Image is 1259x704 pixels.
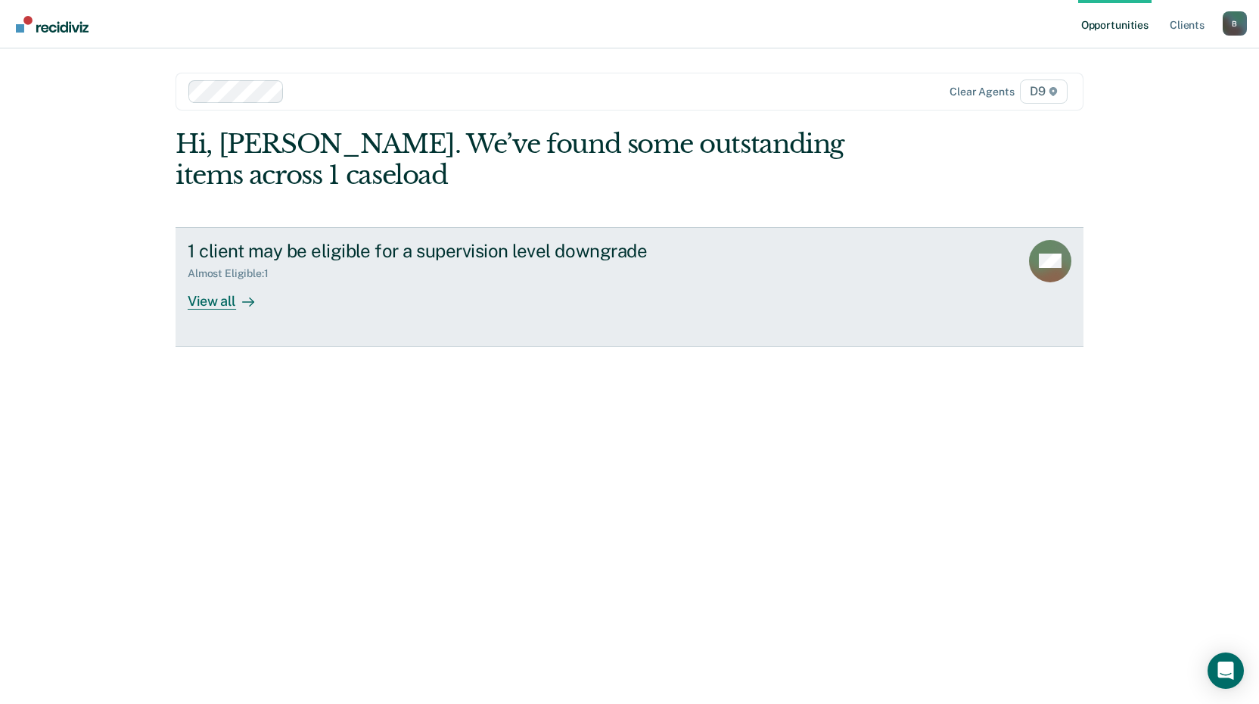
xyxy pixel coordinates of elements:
[16,16,89,33] img: Recidiviz
[950,86,1014,98] div: Clear agents
[1223,11,1247,36] div: B
[176,129,902,191] div: Hi, [PERSON_NAME]. We’ve found some outstanding items across 1 caseload
[176,227,1083,347] a: 1 client may be eligible for a supervision level downgradeAlmost Eligible:1View all
[188,267,281,280] div: Almost Eligible : 1
[1223,11,1247,36] button: Profile dropdown button
[1208,653,1244,689] div: Open Intercom Messenger
[188,280,272,310] div: View all
[1020,79,1068,104] span: D9
[188,240,719,262] div: 1 client may be eligible for a supervision level downgrade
